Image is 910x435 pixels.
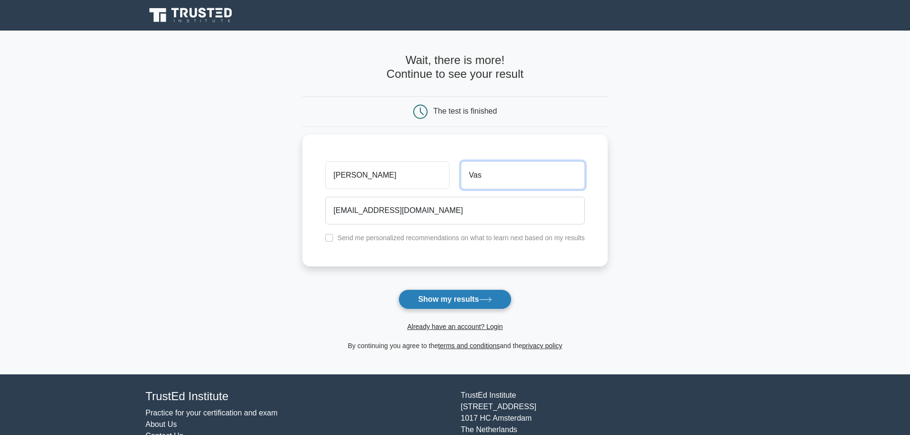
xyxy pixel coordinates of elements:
[522,342,562,350] a: privacy policy
[337,234,585,242] label: Send me personalized recommendations on what to learn next based on my results
[146,390,450,403] h4: TrustEd Institute
[398,289,511,309] button: Show my results
[433,107,497,115] div: The test is finished
[325,161,449,189] input: First name
[461,161,585,189] input: Last name
[325,197,585,224] input: Email
[438,342,500,350] a: terms and conditions
[146,420,177,428] a: About Us
[146,409,278,417] a: Practice for your certification and exam
[302,53,608,81] h4: Wait, there is more! Continue to see your result
[297,340,613,351] div: By continuing you agree to the and the
[407,323,503,330] a: Already have an account? Login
